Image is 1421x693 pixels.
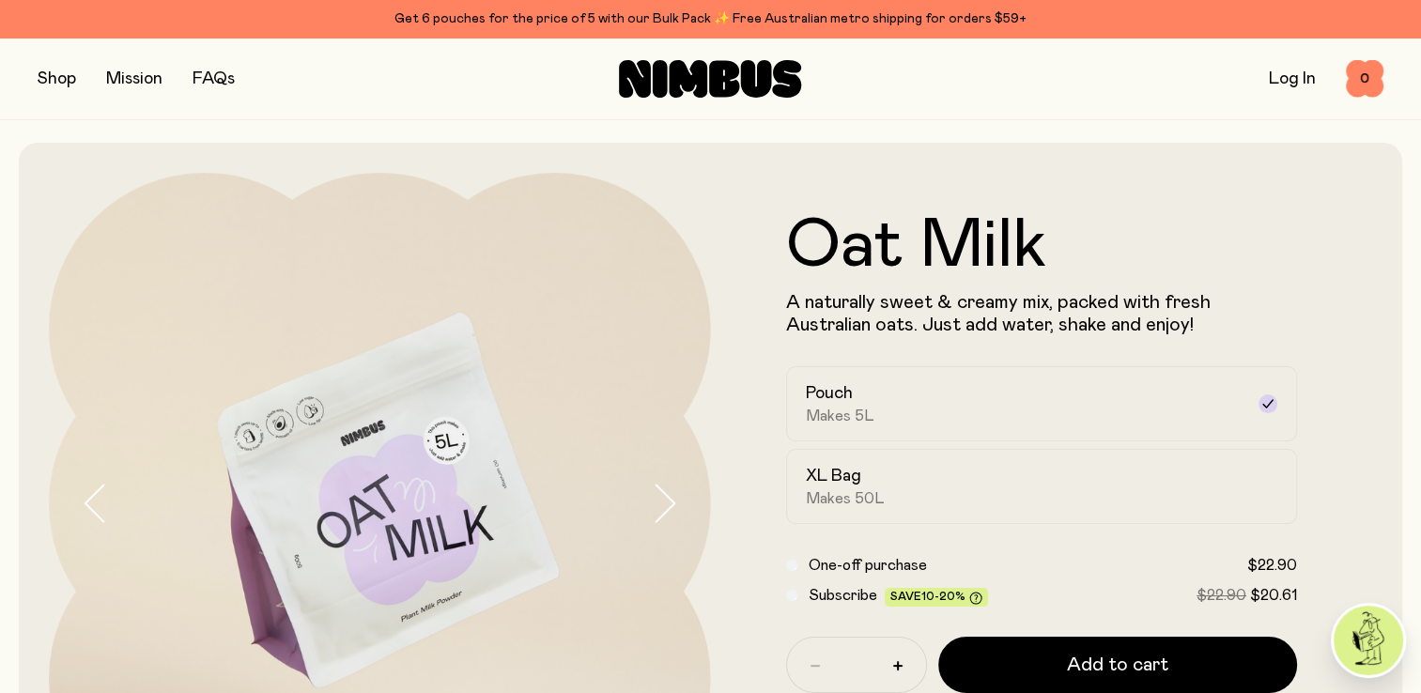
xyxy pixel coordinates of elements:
a: FAQs [193,70,235,87]
h2: XL Bag [806,465,861,487]
a: Mission [106,70,162,87]
img: agent [1334,606,1403,675]
p: A naturally sweet & creamy mix, packed with fresh Australian oats. Just add water, shake and enjoy! [786,291,1298,336]
span: $22.90 [1247,558,1297,573]
a: Log In [1269,70,1316,87]
span: 10-20% [921,591,965,602]
div: Get 6 pouches for the price of 5 with our Bulk Pack ✨ Free Australian metro shipping for orders $59+ [38,8,1383,30]
h2: Pouch [806,382,853,405]
span: Makes 5L [806,407,874,425]
span: $22.90 [1197,588,1246,603]
span: Save [890,591,982,605]
span: One-off purchase [809,558,927,573]
button: 0 [1346,60,1383,98]
span: Subscribe [809,588,877,603]
h1: Oat Milk [786,212,1298,280]
span: $20.61 [1250,588,1297,603]
span: Add to cart [1067,652,1168,678]
span: Makes 50L [806,489,885,508]
button: Add to cart [938,637,1298,693]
